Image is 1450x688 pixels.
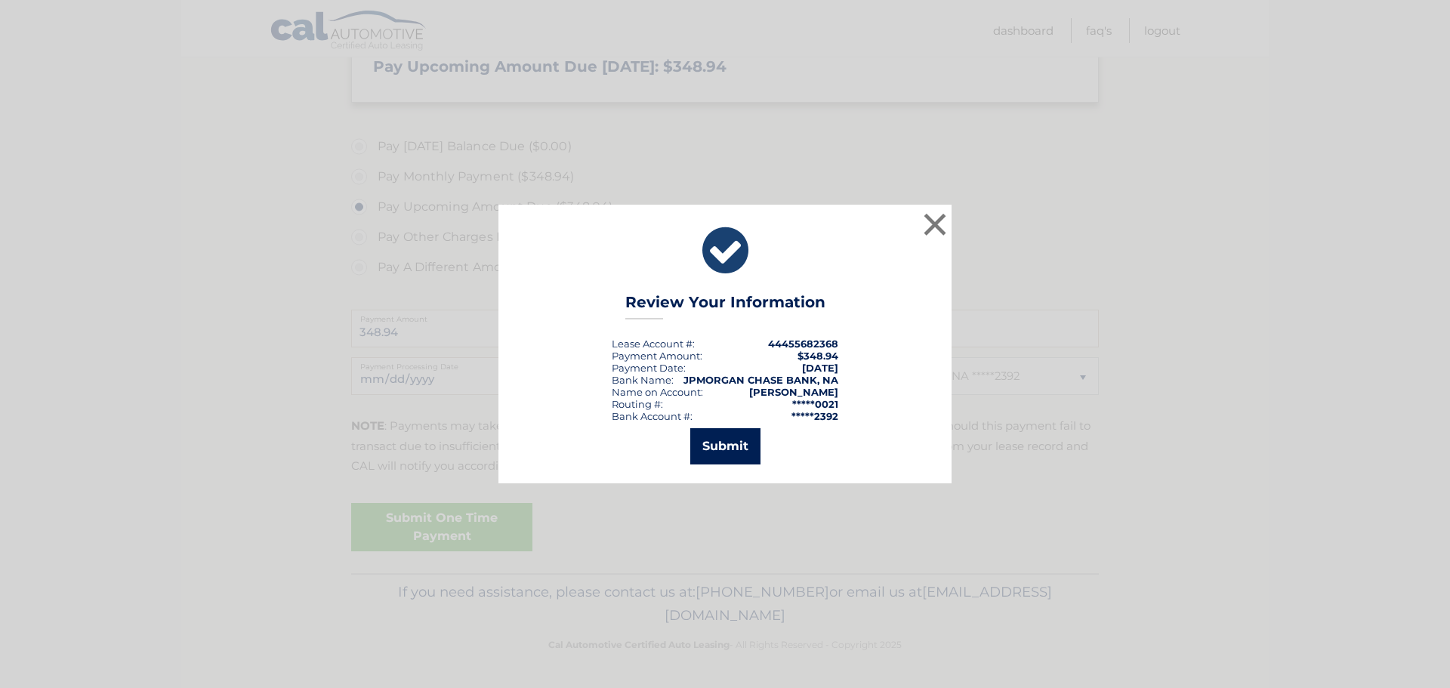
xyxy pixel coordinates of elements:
div: Bank Name: [612,374,674,386]
div: Bank Account #: [612,410,693,422]
div: Name on Account: [612,386,703,398]
div: : [612,362,686,374]
div: Payment Amount: [612,350,702,362]
div: Lease Account #: [612,338,695,350]
span: [DATE] [802,362,838,374]
strong: [PERSON_NAME] [749,386,838,398]
h3: Review Your Information [625,293,825,319]
button: Submit [690,428,760,464]
strong: JPMORGAN CHASE BANK, NA [683,374,838,386]
span: Payment Date [612,362,683,374]
span: $348.94 [797,350,838,362]
button: × [920,209,950,239]
strong: 44455682368 [768,338,838,350]
div: Routing #: [612,398,663,410]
